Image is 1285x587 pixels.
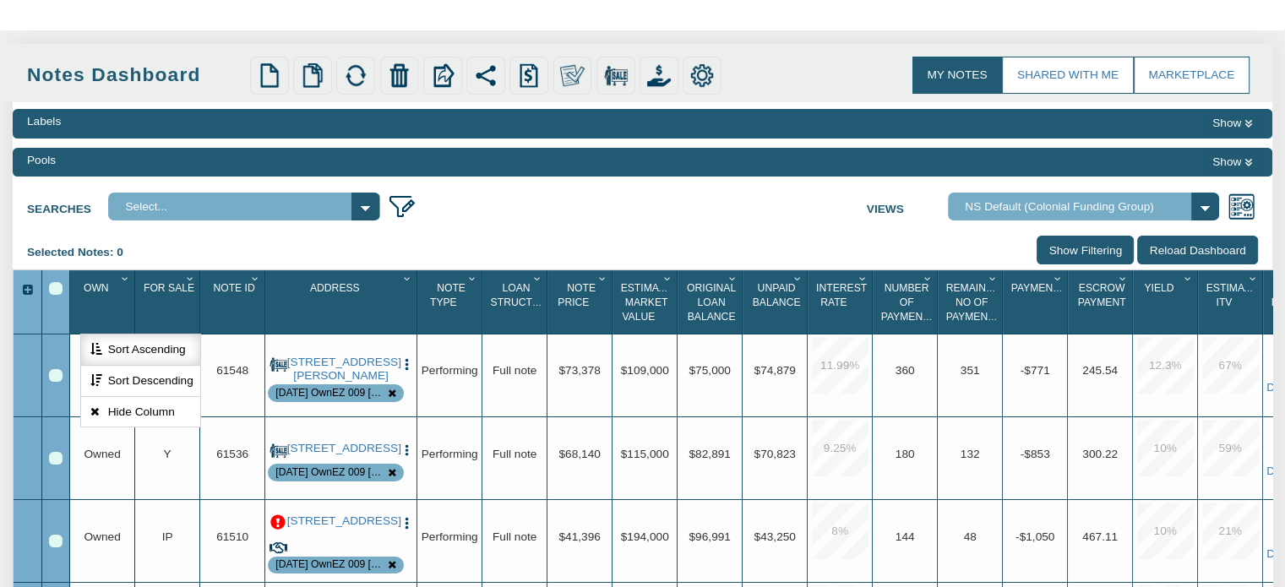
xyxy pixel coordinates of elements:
[84,530,120,543] span: Owned
[493,448,536,460] span: Full note
[27,152,56,169] div: Pools
[647,63,671,87] img: purchase_offer.png
[1071,276,1132,328] div: Escrow Payment Sort None
[1206,152,1258,172] button: Show
[216,365,248,378] span: 61548
[689,530,730,543] span: $96,991
[1137,337,1194,394] div: 12.3
[867,193,948,217] label: Views
[1144,282,1173,294] span: Yield
[517,63,541,87] img: history.png
[430,282,466,308] span: Note Type
[621,530,669,543] span: $194,000
[1082,448,1118,460] span: 300.22
[275,557,385,572] div: Note is contained in the pool 8-28-25 OwnEZ 009 T3
[269,276,417,328] div: Address Sort None
[660,270,676,286] div: Column Menu
[1245,270,1261,286] div: Column Menu
[400,516,414,530] img: cell-menu.png
[49,535,63,548] div: Row 3, Row Selection Checkbox
[49,369,63,383] div: Row 1, Row Selection Checkbox
[558,365,600,378] span: $73,378
[621,448,669,460] span: $115,000
[301,63,324,87] img: copy.png
[1202,337,1259,394] div: 67.0
[985,270,1001,286] div: Column Menu
[1137,236,1258,264] input: Reload Dashboard
[465,270,481,286] div: Column Menu
[270,442,287,459] img: for_sale.png
[621,365,669,378] span: $109,000
[558,282,596,308] span: Note Price
[81,366,199,397] button: Sort Descending
[1021,365,1050,378] span: -$771
[27,193,108,217] label: Searches
[344,63,368,87] img: refresh.png
[558,448,600,460] span: $68,140
[1136,276,1197,328] div: Sort None
[269,276,417,328] div: Sort None
[604,63,628,87] img: for_sale.png
[422,530,478,543] span: Performing
[1137,420,1194,476] div: 10.0
[1206,282,1265,308] span: Estimated Itv
[896,530,915,543] span: 144
[754,365,795,378] span: $74,879
[81,397,199,427] button: Hide Column
[811,276,872,328] div: Sort None
[74,276,134,328] div: Sort None
[310,282,360,294] span: Address
[812,420,868,476] div: 9.25
[560,63,584,87] img: make_own.png
[753,282,801,308] span: Unpaid Balance
[275,465,385,480] div: Note is contained in the pool 9-4-25 OwnEZ 009 T3
[558,530,600,543] span: $41,396
[216,530,248,543] span: 61510
[1202,420,1259,476] div: 59.0
[1006,276,1067,328] div: Payment(P&I) Sort None
[164,448,172,460] span: Y
[49,282,63,296] div: Select All
[855,270,871,286] div: Column Menu
[486,276,547,328] div: Loan Structure Sort None
[1201,276,1262,328] div: Estimated Itv Sort None
[139,276,199,328] div: Sort None
[258,63,281,87] img: new.png
[270,356,287,373] img: for_sale.png
[49,452,63,465] div: Row 2, Row Selection Checkbox
[270,541,287,555] img: deal_progress.svg
[84,448,120,460] span: Owned
[551,276,612,328] div: Sort None
[961,448,980,460] span: 132
[248,270,264,286] div: Column Menu
[746,276,807,328] div: Sort None
[182,270,199,286] div: Column Menu
[139,276,199,328] div: For Sale Sort None
[920,270,936,286] div: Column Menu
[1071,276,1132,328] div: Sort None
[400,356,414,372] button: Press to open the note menu
[811,276,872,328] div: Interest Rate Sort None
[204,276,264,328] div: Sort None
[681,276,742,328] div: Original Loan Balance Sort None
[551,276,612,328] div: Note Price Sort None
[881,282,936,323] span: Number Of Payments
[204,276,264,328] div: Note Id Sort None
[275,386,385,400] div: Note is contained in the pool 9-4-25 OwnEZ 009 T3
[287,442,395,455] a: 112 South Main Street, Greens Fork, IN, 47345
[790,270,806,286] div: Column Menu
[1082,530,1118,543] span: 467.11
[689,448,730,460] span: $82,891
[754,448,795,460] span: $70,823
[616,276,677,328] div: Estimated Market Value Sort None
[964,530,977,543] span: 48
[816,282,867,308] span: Interest Rate
[530,270,546,286] div: Column Menu
[690,63,714,87] img: settings.png
[896,365,915,378] span: 360
[941,276,1002,328] div: Remaining No Of Payments Sort None
[422,365,478,378] span: Performing
[1180,270,1196,286] div: Column Menu
[400,442,414,459] button: Press to open the note menu
[493,365,536,378] span: Full note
